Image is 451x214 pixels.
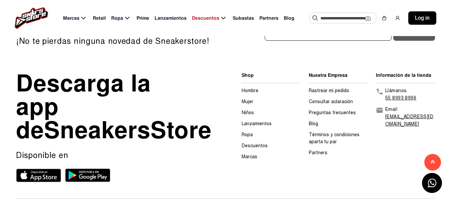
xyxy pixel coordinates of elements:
a: 55 8993 8996 [385,95,416,101]
img: App store sneakerstore [16,169,61,182]
a: Blog [309,121,318,127]
img: Play store sneakerstore [65,169,110,182]
img: Buscar [312,15,318,21]
img: logo [15,7,48,29]
p: Disponible en [16,150,180,161]
a: Términos y condiciones aparta tu par [309,132,360,145]
span: Marcas [63,15,79,22]
li: Información de la tienda [376,72,435,79]
span: Retail [93,15,106,22]
a: Consultar aclaración [309,99,353,104]
li: Shop [242,72,301,79]
span: Ropa [111,15,123,22]
img: user [395,15,400,21]
a: Email[EMAIL_ADDRESS][DOMAIN_NAME] [376,106,435,128]
a: Marcas [242,154,257,160]
span: Subastas [233,15,254,22]
a: Rastrear mi pedido [309,88,349,93]
p: [EMAIL_ADDRESS][DOMAIN_NAME] [385,113,435,128]
a: Llámanos55 8993 8996 [376,87,435,102]
li: Nuestra Empresa [309,72,368,79]
span: Lanzamientos [155,15,187,22]
p: Llámanos [385,87,416,94]
a: Preguntas frecuentes [309,110,356,116]
img: shopping [382,15,387,21]
a: Hombre [242,88,258,93]
span: Descuentos [192,15,219,22]
span: Prime [137,15,149,22]
a: Mujer [242,99,253,104]
img: Cámara [365,16,371,21]
span: Blog [284,15,294,22]
a: Partners [309,150,327,156]
div: Descarga la app de Store [16,72,166,142]
a: Descuentos [242,143,268,149]
p: ¡No te pierdas ninguna novedad de Sneakerstore! [16,37,226,45]
a: Niños [242,110,254,116]
span: Partners [259,15,278,22]
span: Sneakers [44,115,151,145]
a: Ropa [242,132,253,138]
a: Lanzamientos [242,121,272,127]
p: Email [385,106,435,113]
span: Log in [415,14,430,22]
